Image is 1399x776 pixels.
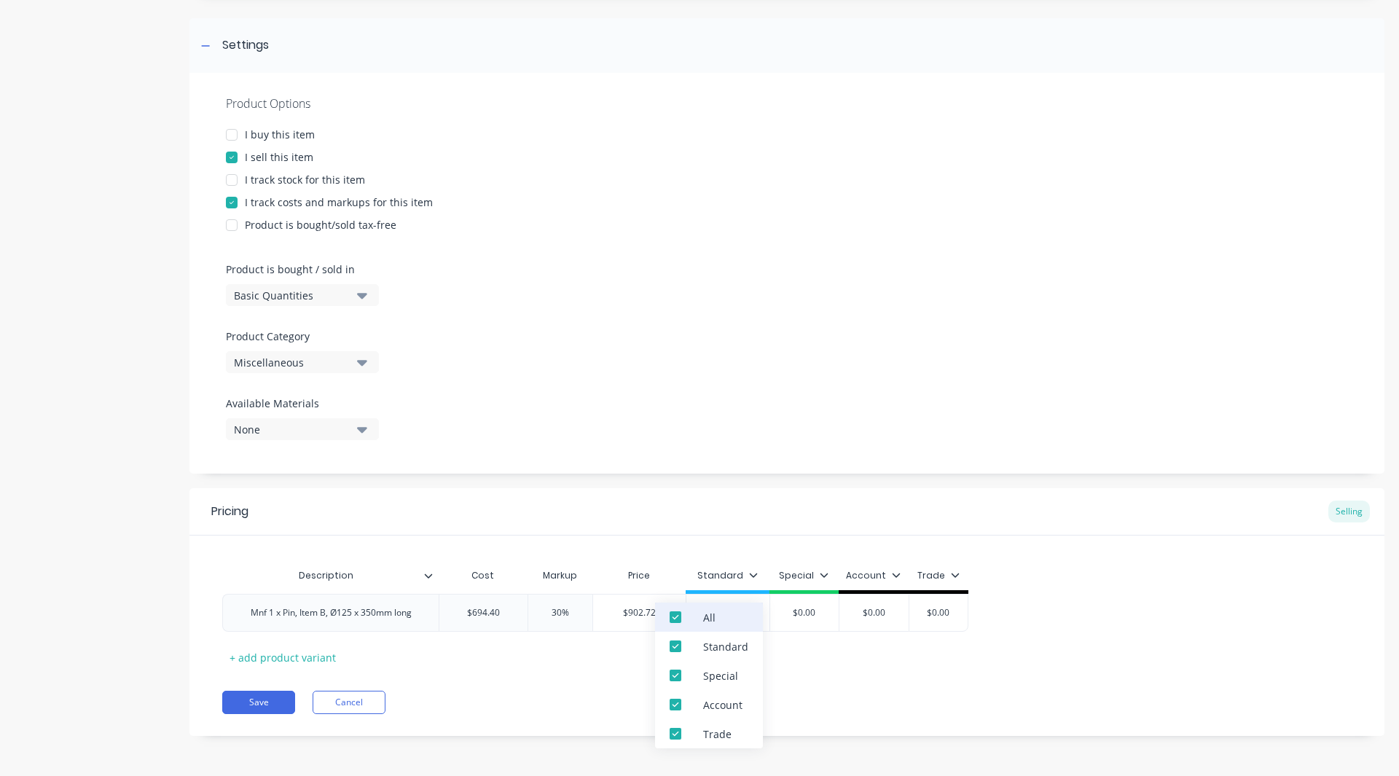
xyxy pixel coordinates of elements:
div: Special [779,569,828,582]
div: $0.00 [902,595,975,631]
div: Cost [439,561,528,590]
div: All [703,610,716,625]
div: Standard [697,569,758,582]
div: 30% [524,595,597,631]
div: Pricing [211,503,248,520]
div: I sell this item [245,149,313,165]
div: None [234,422,350,437]
label: Product is bought / sold in [226,262,372,277]
label: Product Category [226,329,372,344]
div: Trade [703,726,732,742]
div: Selling [1328,501,1370,522]
div: Mnf 1 x Pin, Item B, Ø125 x 350mm long [239,603,423,622]
div: Miscellaneous [234,355,350,370]
div: Standard [703,639,748,654]
div: I buy this item [245,127,315,142]
button: None [226,418,379,440]
div: Mnf 1 x Pin, Item B, Ø125 x 350mm long$694.4030%$902.72$902.72$0.00$0.00$0.00 [222,594,968,632]
button: Basic Quantities [226,284,379,306]
div: I track costs and markups for this item [245,195,433,210]
div: Trade [917,569,960,582]
div: Account [703,697,742,713]
div: Description [222,561,439,590]
button: Miscellaneous [226,351,379,373]
div: Basic Quantities [234,288,350,303]
div: Settings [222,36,269,55]
div: Markup [528,561,592,590]
div: Description [222,557,430,594]
div: I track stock for this item [245,172,365,187]
button: Cancel [313,691,385,714]
div: $694.40 [439,595,528,631]
div: Product is bought/sold tax-free [245,217,396,232]
div: $0.00 [768,595,841,631]
div: + add product variant [222,646,343,669]
div: $902.72 [686,595,769,631]
div: $0.00 [837,595,910,631]
label: Available Materials [226,396,379,411]
div: Special [703,668,738,683]
div: Account [846,569,901,582]
button: Save [222,691,295,714]
div: $902.72 [593,595,686,631]
div: Price [592,561,686,590]
div: Product Options [226,95,1348,112]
